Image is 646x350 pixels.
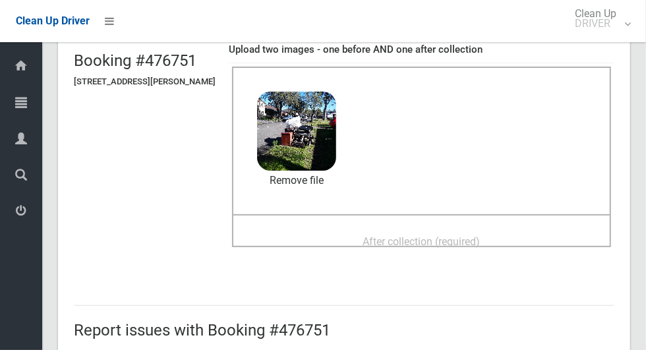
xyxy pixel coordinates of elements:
h5: [STREET_ADDRESS][PERSON_NAME] [74,77,216,86]
a: Clean Up Driver [16,11,90,31]
span: 2025-08-1210.43.228748191834773253002.jpg [266,132,499,146]
span: After collection (required) [363,235,481,248]
h2: Report issues with Booking #476751 [74,322,614,339]
span: MB [278,109,316,121]
h2: Booking #476751 [74,52,216,69]
span: Clean Up [568,9,630,28]
strong: 4.4 [281,109,296,121]
span: Clean Up Driver [16,15,90,27]
a: Remove file [257,171,336,190]
small: DRIVER [575,18,616,28]
h4: Upload two images - one before AND one after collection [229,44,614,55]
